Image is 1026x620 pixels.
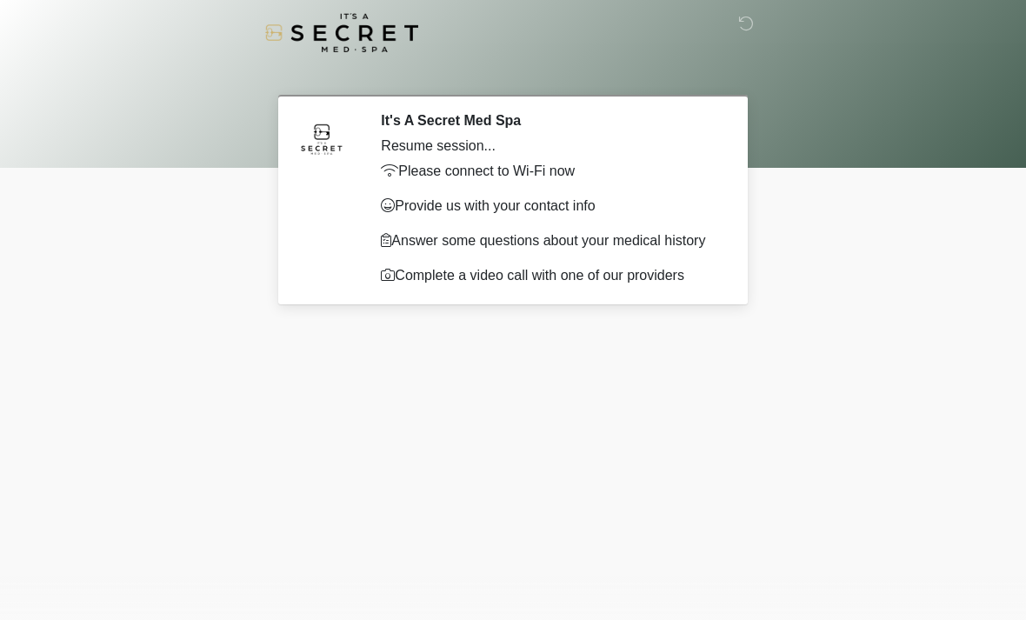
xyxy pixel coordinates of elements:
p: Please connect to Wi-Fi now [381,161,717,182]
p: Answer some questions about your medical history [381,230,717,251]
p: Complete a video call with one of our providers [381,265,717,286]
img: Agent Avatar [296,112,348,164]
p: Provide us with your contact info [381,196,717,217]
div: Resume session... [381,136,717,157]
h1: ‎ ‎ [270,63,756,91]
h2: It's A Secret Med Spa [381,112,717,129]
img: It's A Secret Med Spa Logo [265,13,418,52]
